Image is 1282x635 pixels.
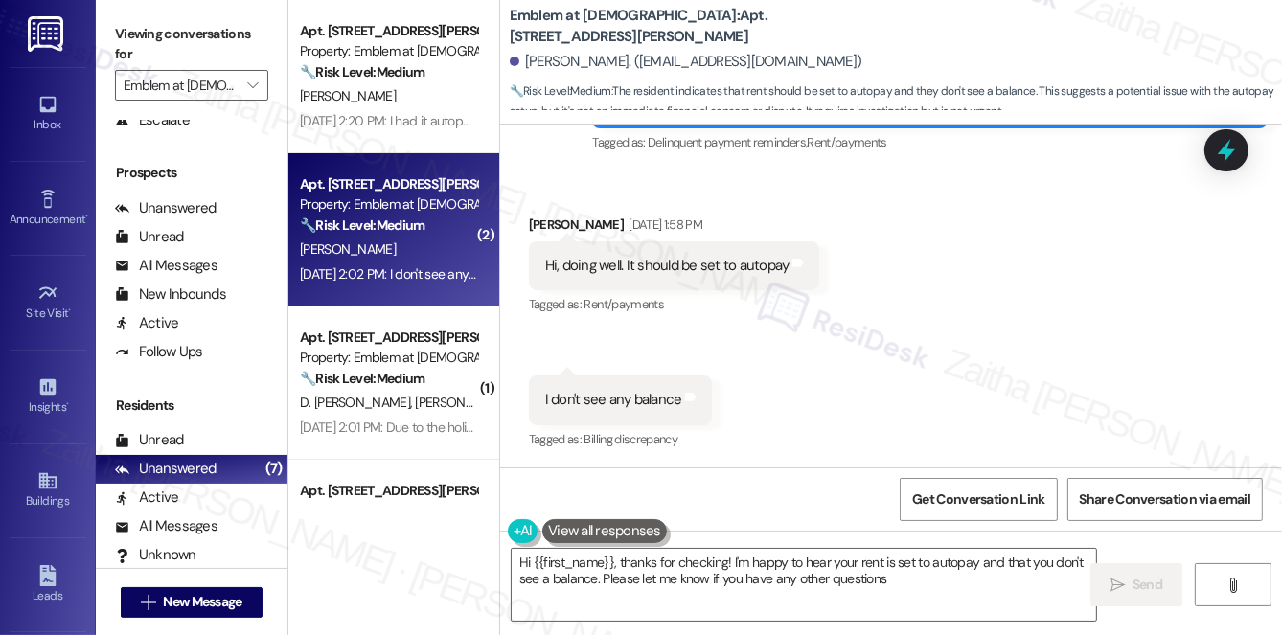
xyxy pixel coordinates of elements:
span: New Message [163,592,241,612]
a: Insights • [10,371,86,422]
span: [PERSON_NAME] [415,394,511,411]
span: : The resident indicates that rent should be set to autopay and they don't see a balance. This su... [510,81,1282,123]
i:  [1110,578,1125,593]
div: I don't see any balance [545,390,682,410]
div: Hi, doing well. It should be set to autopay [545,256,790,276]
span: [PERSON_NAME] [300,240,396,258]
input: All communities [124,70,238,101]
div: Property: Emblem at [DEMOGRAPHIC_DATA] [300,194,477,215]
strong: 🔧 Risk Level: Medium [300,370,424,387]
span: Send [1133,575,1162,595]
div: Apt. [STREET_ADDRESS][PERSON_NAME] [300,174,477,194]
a: Site Visit • [10,277,86,329]
div: Unanswered [115,459,217,479]
a: Buildings [10,465,86,516]
div: Follow Ups [115,342,203,362]
img: ResiDesk Logo [28,16,67,52]
div: Tagged as: [529,425,713,453]
div: [PERSON_NAME] [529,215,820,241]
div: Unknown [115,545,196,565]
span: Rent/payments [807,134,887,150]
span: • [85,210,88,223]
button: Send [1090,563,1183,606]
div: Active [115,488,179,508]
div: Unread [115,227,184,247]
div: Tagged as: [592,128,1268,156]
div: Apt. [STREET_ADDRESS][PERSON_NAME] [300,21,477,41]
strong: 🔧 Risk Level: Medium [510,83,611,99]
div: Property: Emblem at [DEMOGRAPHIC_DATA] [300,41,477,61]
div: (7) [261,454,287,484]
i:  [247,78,258,93]
i:  [141,595,155,610]
button: Get Conversation Link [900,478,1057,521]
i:  [1225,578,1240,593]
span: Share Conversation via email [1080,489,1250,510]
div: All Messages [115,516,217,536]
strong: 🔧 Risk Level: Medium [300,216,424,234]
div: Property: Emblem at [DEMOGRAPHIC_DATA] [300,348,477,368]
div: Prospects [96,163,287,183]
div: Apt. [STREET_ADDRESS][PERSON_NAME] [300,328,477,348]
div: Unanswered [115,198,217,218]
div: [DATE] 2:02 PM: I don't see any balance [300,265,517,283]
a: Leads [10,559,86,611]
div: [DATE] 2:20 PM: I had it autopay with bilt, let me look into it. [300,112,624,129]
span: Billing discrepancy [584,431,678,447]
button: Share Conversation via email [1067,478,1263,521]
div: Residents [96,396,287,416]
label: Viewing conversations for [115,19,268,70]
div: [DATE] 1:58 PM [624,215,702,235]
span: Get Conversation Link [912,489,1044,510]
span: • [69,304,72,317]
b: Emblem at [DEMOGRAPHIC_DATA]: Apt. [STREET_ADDRESS][PERSON_NAME] [510,6,893,47]
textarea: Hi {{first_name}}, thanks for checking! I'm happy to hear your rent is set to autopay and that yo... [512,549,1096,621]
div: [DATE] 2:01 PM: Due to the holiday on 1st, I see the payment has been auto submitted [DATE]! Can ... [300,419,1091,436]
span: Rent/payments [584,296,665,312]
button: New Message [121,587,263,618]
span: • [66,397,69,411]
strong: 🔧 Risk Level: Medium [300,63,424,80]
div: Escalate [115,110,190,130]
div: [PERSON_NAME]. ([EMAIL_ADDRESS][DOMAIN_NAME]) [510,52,862,72]
div: New Inbounds [115,284,226,305]
div: Unread [115,430,184,450]
span: [PERSON_NAME] [300,87,396,104]
div: Apt. [STREET_ADDRESS][PERSON_NAME] [300,481,477,501]
div: Active [115,313,179,333]
div: All Messages [115,256,217,276]
div: Tagged as: [529,290,820,318]
a: Inbox [10,88,86,140]
span: Delinquent payment reminders , [648,134,807,150]
span: D. [PERSON_NAME] [300,394,415,411]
